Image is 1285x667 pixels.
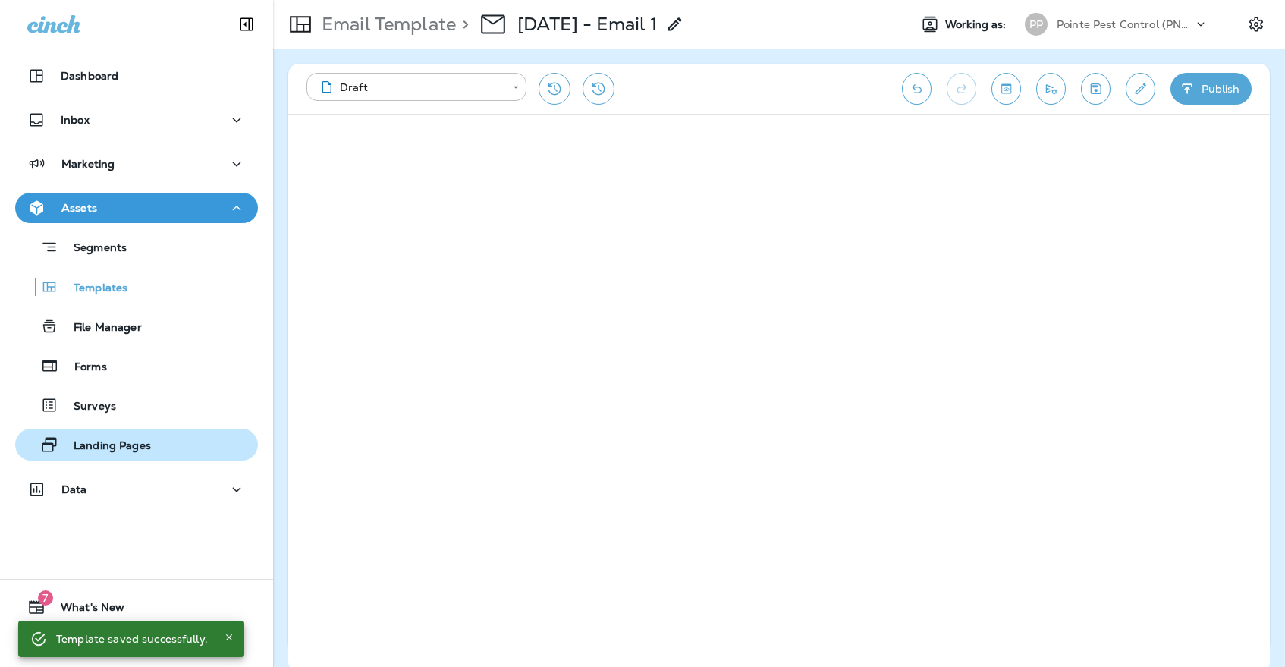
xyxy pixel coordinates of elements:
button: Close [220,628,238,647]
button: Edit details [1126,73,1155,105]
button: Templates [15,271,258,303]
p: Data [61,483,87,496]
p: Email Template [316,13,456,36]
span: 7 [38,590,53,606]
button: Collapse Sidebar [225,9,268,39]
p: Inbox [61,114,90,126]
button: Surveys [15,389,258,421]
p: Assets [61,202,97,214]
button: Marketing [15,149,258,179]
p: [DATE] - Email 1 [517,13,657,36]
span: What's New [46,601,124,619]
p: Templates [58,282,127,296]
p: Landing Pages [58,439,151,454]
button: Forms [15,350,258,382]
button: Publish [1170,73,1252,105]
p: Pointe Pest Control (PNW) [1057,18,1193,30]
div: PP [1025,13,1048,36]
button: Send test email [1036,73,1066,105]
button: Landing Pages [15,429,258,461]
button: Assets [15,193,258,223]
button: Dashboard [15,61,258,91]
button: Support [15,628,258,659]
p: File Manager [58,321,142,335]
button: Settings [1243,11,1270,38]
button: Restore from previous version [539,73,570,105]
button: Save [1081,73,1111,105]
div: Draft [317,80,502,95]
button: View Changelog [583,73,614,105]
button: 7What's New [15,592,258,622]
div: Template saved successfully. [56,625,208,653]
button: Segments [15,231,258,263]
button: Undo [902,73,932,105]
p: Segments [58,241,127,256]
p: > [456,13,469,36]
button: File Manager [15,310,258,342]
p: Marketing [61,158,115,170]
span: Working as: [945,18,1010,31]
button: Toggle preview [991,73,1021,105]
p: Dashboard [61,70,118,82]
button: Inbox [15,105,258,135]
p: Forms [59,360,107,375]
div: Labor Day - Email 1 [517,13,657,36]
p: Surveys [58,400,116,414]
button: Data [15,474,258,505]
